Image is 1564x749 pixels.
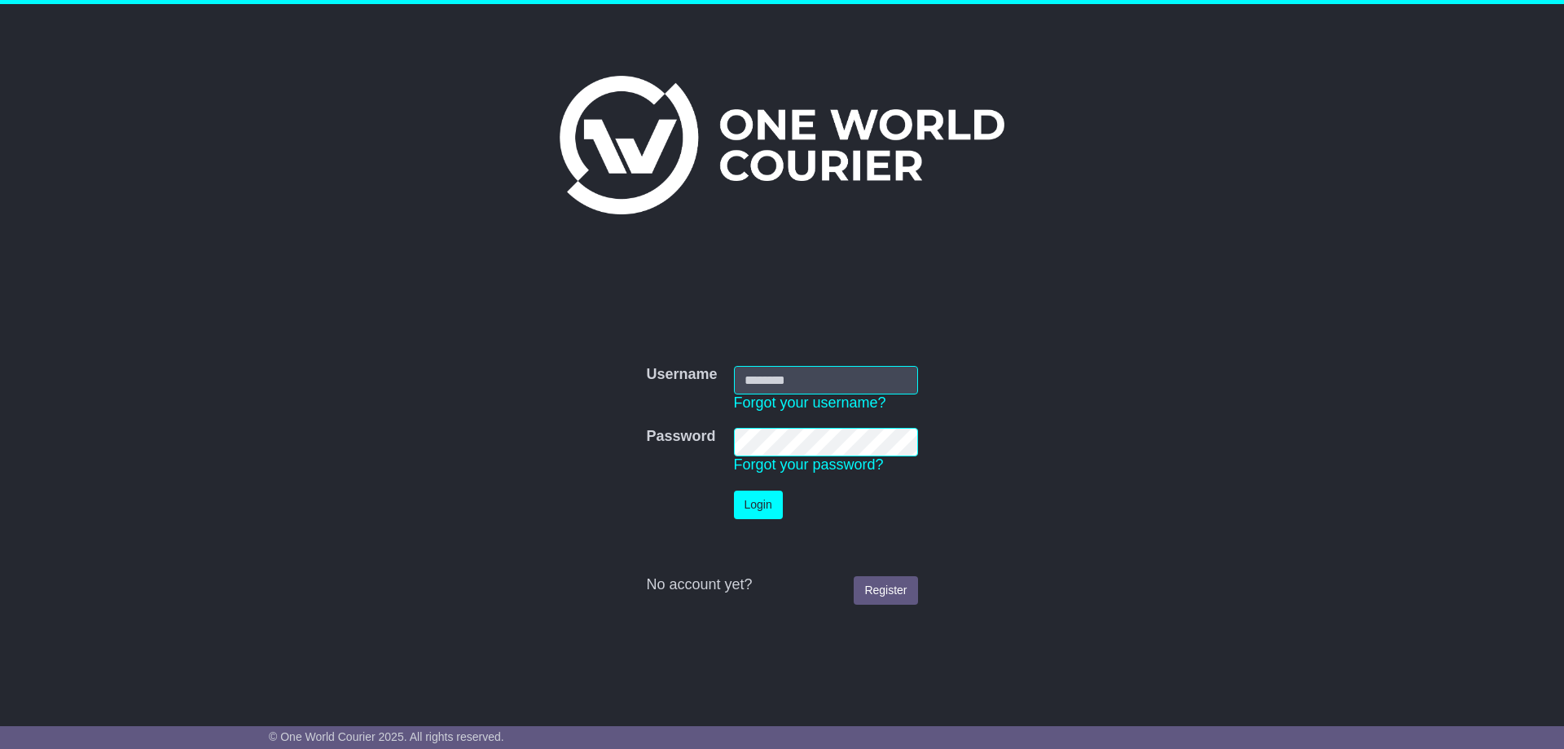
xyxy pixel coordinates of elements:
label: Username [646,366,717,384]
label: Password [646,428,715,446]
a: Forgot your password? [734,456,884,473]
span: © One World Courier 2025. All rights reserved. [269,730,504,743]
a: Register [854,576,917,605]
img: One World [560,76,1004,214]
a: Forgot your username? [734,394,886,411]
div: No account yet? [646,576,917,594]
button: Login [734,491,783,519]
